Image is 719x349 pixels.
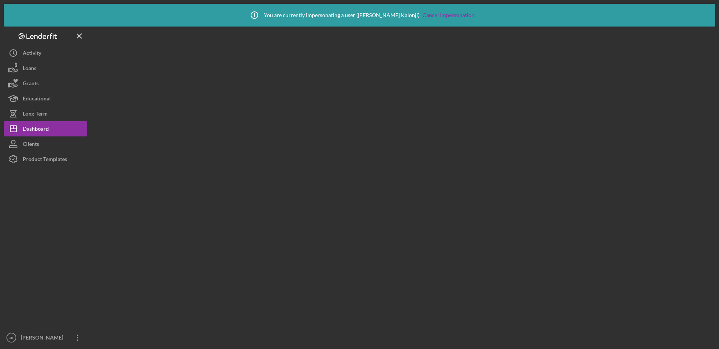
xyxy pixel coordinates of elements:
[23,91,51,108] div: Educational
[423,12,474,18] a: Cancel Impersonation
[4,61,87,76] button: Loans
[4,45,87,61] button: Activity
[4,91,87,106] button: Educational
[23,152,67,169] div: Product Templates
[245,6,474,25] div: You are currently impersonating a user ( [PERSON_NAME] Kalonji ).
[4,121,87,136] button: Dashboard
[4,330,87,345] button: JK[PERSON_NAME]
[4,136,87,152] button: Clients
[23,136,39,153] div: Clients
[23,45,41,63] div: Activity
[4,76,87,91] button: Grants
[9,336,14,340] text: JK
[4,106,87,121] button: Long-Term
[23,121,49,138] div: Dashboard
[4,152,87,167] button: Product Templates
[23,76,39,93] div: Grants
[23,106,48,123] div: Long-Term
[19,330,68,347] div: [PERSON_NAME]
[23,61,36,78] div: Loans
